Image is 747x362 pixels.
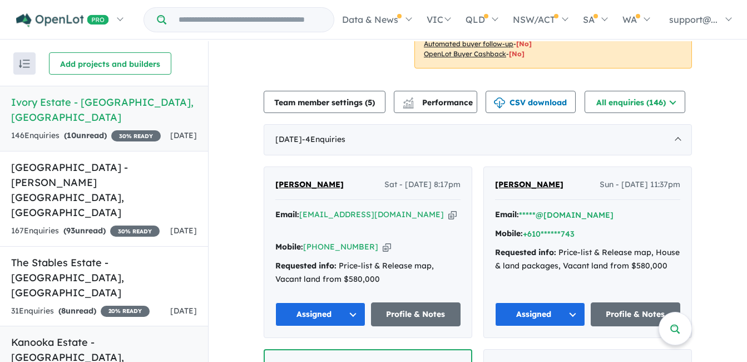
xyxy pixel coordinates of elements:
[448,209,457,221] button: Copy
[11,255,197,300] h5: The Stables Estate - [GEOGRAPHIC_DATA] , [GEOGRAPHIC_DATA]
[61,306,66,316] span: 8
[403,101,414,108] img: bar-chart.svg
[169,8,332,32] input: Try estate name, suburb, builder or developer
[303,242,378,252] a: [PHONE_NUMBER]
[11,129,161,143] div: 146 Enquir ies
[585,91,685,113] button: All enquiries (146)
[495,228,523,238] strong: Mobile:
[11,95,197,125] h5: Ivory Estate - [GEOGRAPHIC_DATA] , [GEOGRAPHIC_DATA]
[275,209,299,219] strong: Email:
[275,260,461,286] div: Price-list & Release map, Vacant land from $580,000
[495,302,585,326] button: Assigned
[404,97,473,107] span: Performance
[516,40,532,48] span: [No]
[275,179,344,189] span: [PERSON_NAME]
[101,306,150,317] span: 20 % READY
[19,60,30,68] img: sort.svg
[64,130,107,140] strong: ( unread)
[495,178,563,192] a: [PERSON_NAME]
[424,50,506,58] u: OpenLot Buyer Cashback
[170,306,197,316] span: [DATE]
[49,52,171,75] button: Add projects and builders
[486,91,576,113] button: CSV download
[669,14,718,25] span: support@...
[403,97,413,104] img: line-chart.svg
[302,134,345,144] span: - 4 Enquir ies
[16,13,109,27] img: Openlot PRO Logo White
[509,50,525,58] span: [No]
[110,226,160,237] span: 30 % READY
[600,178,680,192] span: Sun - [DATE] 11:37pm
[299,209,444,219] a: [EMAIL_ADDRESS][DOMAIN_NAME]
[368,97,372,107] span: 5
[275,242,303,252] strong: Mobile:
[495,209,519,219] strong: Email:
[63,226,106,236] strong: ( unread)
[58,306,96,316] strong: ( unread)
[11,160,197,220] h5: [GEOGRAPHIC_DATA] - [PERSON_NAME][GEOGRAPHIC_DATA] , [GEOGRAPHIC_DATA]
[371,302,461,326] a: Profile & Notes
[275,178,344,192] a: [PERSON_NAME]
[495,179,563,189] span: [PERSON_NAME]
[11,305,150,318] div: 31 Enquir ies
[67,130,76,140] span: 10
[394,91,477,113] button: Performance
[424,40,513,48] u: Automated buyer follow-up
[495,247,556,257] strong: Requested info:
[591,302,681,326] a: Profile & Notes
[11,224,160,238] div: 167 Enquir ies
[384,178,461,192] span: Sat - [DATE] 8:17pm
[170,130,197,140] span: [DATE]
[495,246,680,273] div: Price-list & Release map, House & land packages, Vacant land from $580,000
[66,226,75,236] span: 93
[264,91,385,113] button: Team member settings (5)
[275,302,365,326] button: Assigned
[494,97,505,109] img: download icon
[275,261,337,271] strong: Requested info:
[383,241,391,253] button: Copy
[170,226,197,236] span: [DATE]
[111,130,161,141] span: 30 % READY
[264,124,692,155] div: [DATE]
